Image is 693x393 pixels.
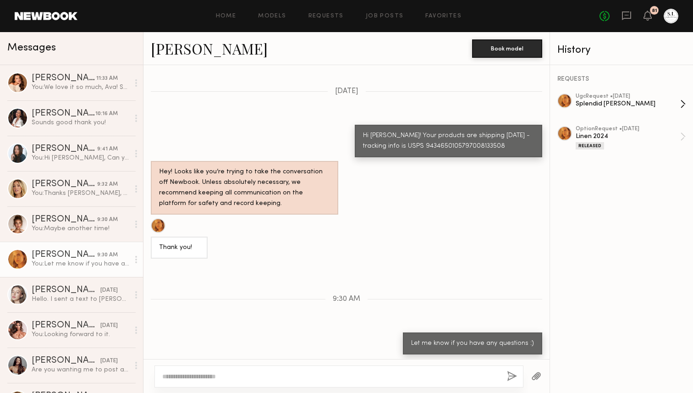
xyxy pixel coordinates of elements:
a: [PERSON_NAME] [151,39,268,58]
span: 9:30 AM [333,295,360,303]
div: [PERSON_NAME] [32,74,96,83]
a: optionRequest •[DATE]Linen 2024Released [576,126,686,149]
div: You: Thanks [PERSON_NAME], Maybe another time! [32,189,129,198]
a: Favorites [425,13,462,19]
a: Requests [308,13,344,19]
div: You: Looking forward to it. [32,330,129,339]
div: [PERSON_NAME] [32,144,97,154]
a: ugcRequest •[DATE]Splendid [PERSON_NAME] [576,94,686,115]
div: option Request • [DATE] [576,126,680,132]
div: Splendid [PERSON_NAME] [576,100,680,108]
div: Hello. I sent a text to [PERSON_NAME], I believe. But wanted to send this message here in case yo... [32,295,129,304]
div: You: We love it so much, Ava! So so good - thanks again! [32,83,129,92]
div: [PERSON_NAME] [32,286,100,295]
div: REQUESTS [557,76,686,83]
div: You: Maybe another time! [32,224,129,233]
div: Thank you! [159,243,199,253]
div: You: Let me know if you have any questions :) [32,260,129,268]
div: Hi [PERSON_NAME]! Your products are shipping [DATE] - tracking info is USPS 9434650105797008133508 [363,131,534,152]
a: Home [216,13,236,19]
div: 9:30 AM [97,251,118,260]
div: [PERSON_NAME] [32,321,100,330]
div: History [557,45,686,55]
div: [PERSON_NAME] [32,250,97,260]
a: Models [258,13,286,19]
div: Hey! Looks like you’re trying to take the conversation off Newbook. Unless absolutely necessary, ... [159,167,330,209]
div: [PERSON_NAME] [32,215,97,224]
div: [DATE] [100,321,118,330]
div: Let me know if you have any questions :) [411,338,534,349]
a: Job Posts [366,13,404,19]
div: ugc Request • [DATE] [576,94,680,100]
span: Messages [7,43,56,53]
button: Book model [472,39,542,58]
a: Book model [472,44,542,52]
div: 9:30 AM [97,216,118,224]
div: Linen 2024 [576,132,680,141]
div: Are you wanting me to post as well? [32,365,129,374]
div: 9:32 AM [97,180,118,189]
div: 10:16 AM [95,110,118,118]
div: [DATE] [100,357,118,365]
div: You: Hi [PERSON_NAME], Can you send me a quick picture of yourself where we can see your ears. We... [32,154,129,162]
div: [PERSON_NAME] [32,109,95,118]
div: [PERSON_NAME] [32,180,97,189]
span: [DATE] [335,88,358,95]
div: 81 [652,8,657,13]
div: Sounds good thank you! [32,118,129,127]
div: 9:41 AM [97,145,118,154]
div: [PERSON_NAME] [32,356,100,365]
div: Released [576,142,604,149]
div: [DATE] [100,286,118,295]
div: 11:33 AM [96,74,118,83]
